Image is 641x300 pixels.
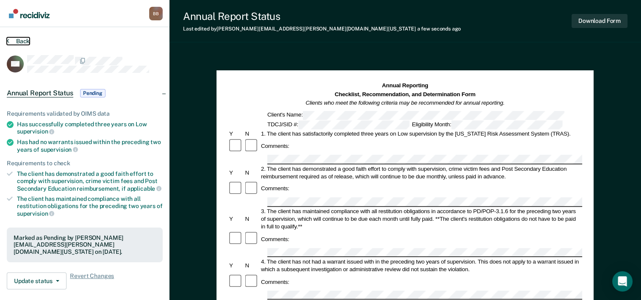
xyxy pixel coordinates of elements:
[183,10,461,22] div: Annual Report Status
[244,261,260,269] div: N
[17,128,54,135] span: supervision
[244,130,260,137] div: N
[149,7,163,20] button: Profile dropdown button
[7,110,163,117] div: Requirements validated by OIMS data
[244,215,260,223] div: N
[14,234,156,256] div: Marked as Pending by [PERSON_NAME][EMAIL_ADDRESS][PERSON_NAME][DOMAIN_NAME][US_STATE] on [DATE].
[7,272,67,289] button: Update status
[260,278,291,286] div: Comments:
[7,160,163,167] div: Requirements to check
[127,185,161,192] span: applicable
[228,169,244,176] div: Y
[9,9,50,18] img: Recidiviz
[228,261,244,269] div: Y
[17,139,163,153] div: Has had no warrants issued within the preceding two years of
[306,100,505,106] em: Clients who meet the following criteria may be recommended for annual reporting.
[382,83,428,89] strong: Annual Reporting
[260,130,582,137] div: 1. The client has satisfactorily completed three years on Low supervision by the [US_STATE] Risk ...
[260,258,582,273] div: 4. The client has not had a warrant issued with in the preceding two years of supervision. This d...
[260,235,291,243] div: Comments:
[70,272,114,289] span: Revert Changes
[260,142,291,150] div: Comments:
[266,111,566,119] div: Client's Name:
[228,130,244,137] div: Y
[417,26,461,32] span: a few seconds ago
[411,120,563,129] div: Eligibility Month:
[149,7,163,20] div: B B
[17,195,163,217] div: The client has maintained compliance with all restitution obligations for the preceding two years of
[335,91,475,97] strong: Checklist, Recommendation, and Determination Form
[17,210,54,217] span: supervision
[41,146,78,153] span: supervision
[266,120,411,129] div: TDCJ/SID #:
[260,185,291,193] div: Comments:
[244,169,260,176] div: N
[80,89,105,97] span: Pending
[17,170,163,192] div: The client has demonstrated a good faith effort to comply with supervision, crime victim fees and...
[572,14,627,28] button: Download Form
[260,208,582,231] div: 3. The client has maintained compliance with all restitution obligations in accordance to PD/POP-...
[612,271,633,292] div: Open Intercom Messenger
[7,37,30,45] button: Back
[17,121,163,135] div: Has successfully completed three years on Low
[260,165,582,180] div: 2. The client has demonstrated a good faith effort to comply with supervision, crime victim fees ...
[183,26,461,32] div: Last edited by [PERSON_NAME][EMAIL_ADDRESS][PERSON_NAME][DOMAIN_NAME][US_STATE]
[7,89,73,97] span: Annual Report Status
[228,215,244,223] div: Y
